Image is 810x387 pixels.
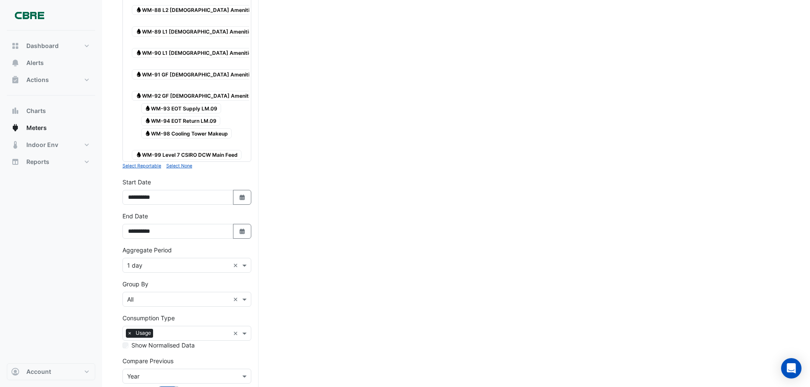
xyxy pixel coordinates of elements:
fa-icon: Water [145,105,151,111]
span: WM-98 Cooling Tower Makeup [141,128,232,138]
label: Group By [122,280,148,288]
span: WM-94 EOT Return LM.09 [141,116,221,126]
button: Indoor Env [7,136,95,153]
label: Show Normalised Data [131,341,195,350]
span: WM-88 L2 [DEMOGRAPHIC_DATA] Amenities L02-A.02 [132,5,284,15]
span: Charts [26,107,46,115]
span: WM-92 GF [DEMOGRAPHIC_DATA] Amenities GF-A.12 [132,91,281,101]
button: Alerts [7,54,95,71]
span: WM-89 L1 [DEMOGRAPHIC_DATA] Amenities L02-A.02 [132,26,283,37]
span: WM-91 GF [DEMOGRAPHIC_DATA] Amenities GF-A.11 [132,69,280,79]
button: Reports [7,153,95,170]
app-icon: Charts [11,107,20,115]
button: Meters [7,119,95,136]
span: Indoor Env [26,141,58,149]
span: WM-93 EOT Supply LM.09 [141,103,222,113]
label: Consumption Type [122,314,175,322]
app-icon: Meters [11,124,20,132]
span: Actions [26,76,49,84]
button: Select None [166,162,192,169]
span: Clear [233,329,240,338]
span: Dashboard [26,42,59,50]
span: Meters [26,124,47,132]
label: Start Date [122,178,151,186]
fa-icon: Water [136,71,142,77]
span: Clear [233,295,240,304]
app-icon: Dashboard [11,42,20,50]
img: Company Logo [10,7,48,24]
button: Actions [7,71,95,88]
fa-icon: Water [136,50,142,56]
div: Open Intercom Messenger [781,358,801,379]
fa-icon: Water [136,28,142,34]
fa-icon: Water [136,152,142,158]
app-icon: Alerts [11,59,20,67]
button: Account [7,363,95,380]
span: Usage [134,329,153,337]
button: Charts [7,102,95,119]
span: WM-99 Level 7 CSIRO DCW Main Feed [132,150,242,160]
label: Compare Previous [122,356,173,365]
fa-icon: Water [136,93,142,99]
small: Select None [166,163,192,169]
label: End Date [122,212,148,220]
fa-icon: Select Date [239,228,246,235]
span: Account [26,367,51,376]
button: Select Reportable [122,162,161,169]
app-icon: Indoor Env [11,141,20,149]
span: × [126,329,134,337]
small: Select Reportable [122,163,161,169]
span: Clear [233,261,240,270]
fa-icon: Water [145,118,151,124]
span: Reports [26,158,49,166]
fa-icon: Water [145,130,151,136]
app-icon: Reports [11,158,20,166]
app-icon: Actions [11,76,20,84]
span: Alerts [26,59,44,67]
button: Dashboard [7,37,95,54]
fa-icon: Select Date [239,194,246,201]
fa-icon: Water [136,7,142,13]
label: Aggregate Period [122,246,172,254]
span: WM-90 L1 [DEMOGRAPHIC_DATA] Amenities L01-A.02 [132,48,283,58]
